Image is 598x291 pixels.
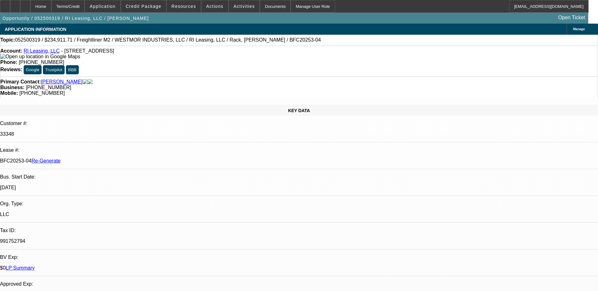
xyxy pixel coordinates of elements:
span: 052500319 / $234,911.71 / Freightliner M2 / WESTMOR INDUSTRIES, LLC / RI Leasing, LLC / Rack, [PE... [15,37,321,43]
img: facebook-icon.png [83,79,88,85]
button: Credit Package [121,0,166,12]
span: Actions [206,4,224,9]
span: KEY DATA [288,108,310,113]
span: Credit Package [126,4,161,9]
strong: Account: [0,48,22,54]
span: Opportunity / 052500319 / RI Leasing, LLC / [PERSON_NAME] [3,16,149,21]
span: Activities [234,4,255,9]
button: Activities [229,0,260,12]
button: BBB [66,65,79,74]
strong: Mobile: [0,90,18,96]
a: Open Ticket [556,12,588,23]
span: [PHONE_NUMBER] [19,90,65,96]
a: [PERSON_NAME] [41,79,83,85]
img: Open up location in Google Maps [0,54,80,60]
a: Re-Generate [32,158,61,163]
a: RI Leasing, LLC [24,48,60,54]
strong: Business: [0,85,24,90]
button: Google [24,65,42,74]
span: Resources [171,4,196,9]
button: Application [85,0,120,12]
span: [PHONE_NUMBER] [26,85,71,90]
button: Trustpilot [43,65,64,74]
strong: Topic: [0,37,15,43]
button: Resources [167,0,201,12]
img: linkedin-icon.png [88,79,93,85]
strong: Phone: [0,60,17,65]
button: Actions [201,0,228,12]
span: Application [90,4,115,9]
span: APPLICATION INFORMATION [5,27,66,32]
a: View Google Maps [0,54,80,59]
a: LP Summary [6,265,35,271]
span: Manage [573,27,585,31]
strong: Reviews: [0,67,22,72]
span: - [STREET_ADDRESS] [61,48,114,54]
strong: Primary Contact: [0,79,41,85]
span: [PHONE_NUMBER] [19,60,64,65]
